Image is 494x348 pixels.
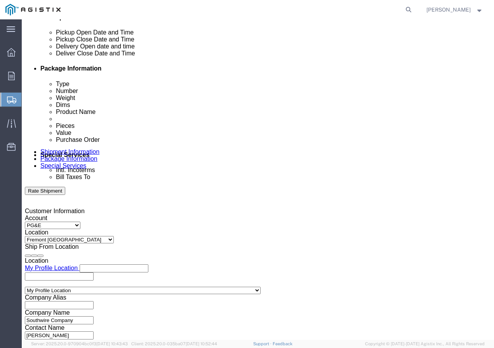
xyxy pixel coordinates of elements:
span: Client: 2025.20.0-035ba07 [131,341,217,346]
span: [DATE] 10:52:44 [186,341,217,346]
a: Feedback [273,341,292,346]
img: logo [5,4,61,16]
a: Support [253,341,273,346]
iframe: FS Legacy Container [22,19,494,340]
span: Server: 2025.20.0-970904bc0f3 [31,341,128,346]
span: [DATE] 10:43:43 [96,341,128,346]
span: Chavonnie Witherspoon [426,5,471,14]
button: [PERSON_NAME] [426,5,484,14]
span: Copyright © [DATE]-[DATE] Agistix Inc., All Rights Reserved [365,341,485,347]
